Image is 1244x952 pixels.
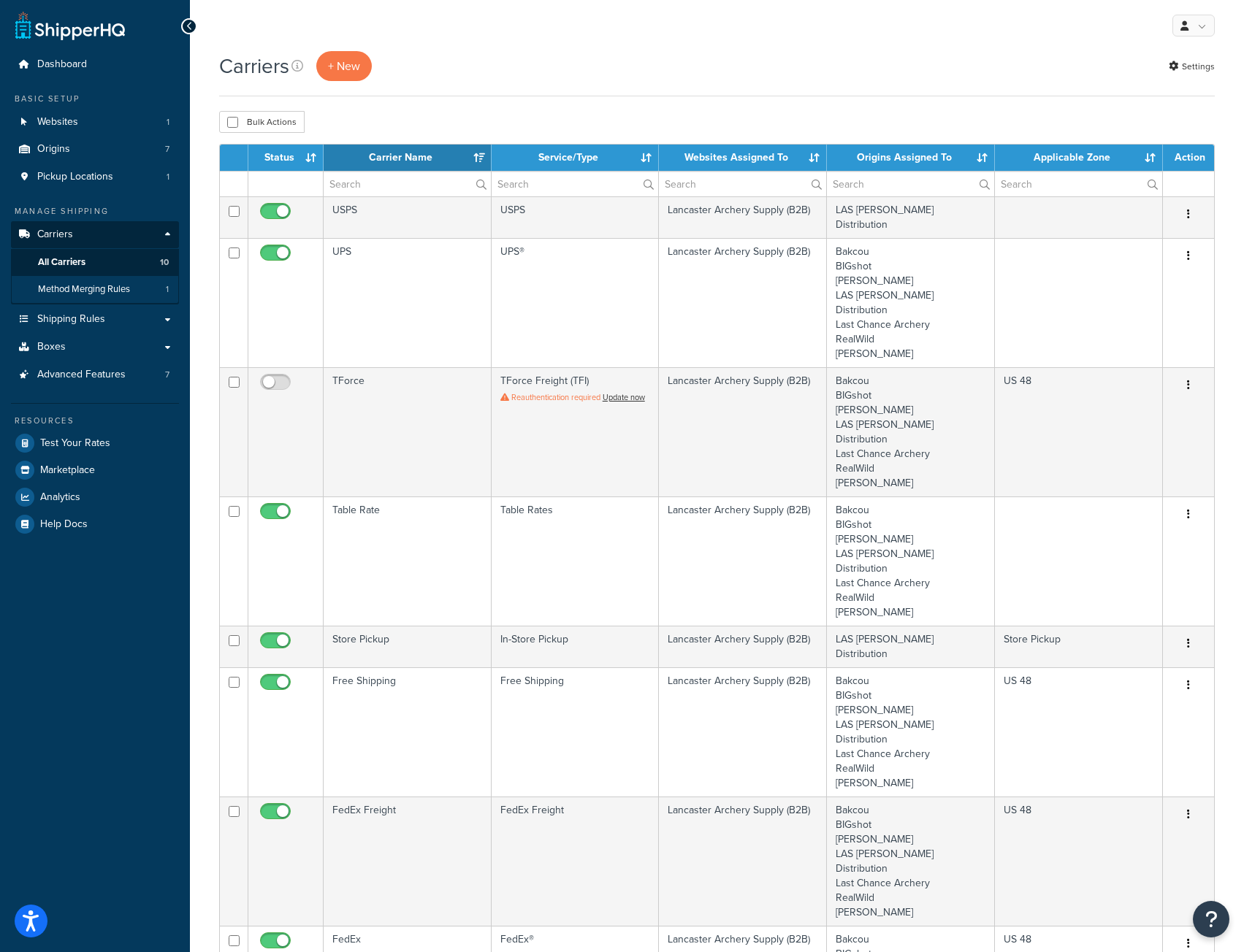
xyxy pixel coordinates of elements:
td: USPS [492,196,660,238]
input: Search [995,172,1162,196]
td: Store Pickup [995,626,1163,667]
td: Lancaster Archery Supply (B2B) [659,496,827,626]
button: Open Resource Center [1193,901,1229,937]
th: Status: activate to sort column ascending [248,145,324,171]
a: ShipperHQ Home [15,11,125,40]
h1: Carriers [219,52,289,80]
a: Pickup Locations 1 [11,164,179,191]
div: Basic Setup [11,93,179,105]
span: Method Merging Rules [38,283,130,296]
li: Method Merging Rules [11,276,179,303]
li: All Carriers [11,249,179,276]
td: LAS [PERSON_NAME] Distribution [827,626,995,667]
span: 10 [160,256,169,269]
a: Shipping Rules [11,306,179,333]
td: Store Pickup [324,626,492,667]
span: Advanced Features [37,369,126,381]
a: Websites 1 [11,109,179,136]
th: Carrier Name: activate to sort column ascending [324,145,492,171]
span: Help Docs [40,518,88,531]
td: USPS [324,196,492,238]
td: Lancaster Archery Supply (B2B) [659,667,827,796]
a: Advanced Features 7 [11,361,179,388]
span: 7 [165,369,169,381]
td: Bakcou BIGshot [PERSON_NAME] LAS [PERSON_NAME] Distribution Last Chance Archery RealWild [PERSON_... [827,667,995,796]
td: Lancaster Archery Supply (B2B) [659,796,827,926]
span: Websites [37,116,78,128]
span: 1 [167,171,169,183]
th: Websites Assigned To: activate to sort column ascending [659,145,827,171]
td: Table Rate [324,496,492,626]
td: TForce Freight (TFI) [492,367,660,496]
td: Lancaster Archery Supply (B2B) [659,196,827,238]
td: Free Shipping [492,667,660,796]
td: US 48 [995,367,1163,496]
a: All Carriers 10 [11,249,179,276]
td: Lancaster Archery Supply (B2B) [659,367,827,496]
span: 1 [167,116,169,128]
a: Carriers [11,221,179,248]
th: Action [1163,145,1214,171]
span: Test Your Rates [40,437,110,450]
td: Bakcou BIGshot [PERSON_NAME] LAS [PERSON_NAME] Distribution Last Chance Archery RealWild [PERSON_... [827,796,995,926]
a: Test Your Rates [11,430,179,456]
span: 1 [166,283,169,296]
td: In-Store Pickup [492,626,660,667]
th: Applicable Zone: activate to sort column ascending [995,145,1163,171]
th: Service/Type: activate to sort column ascending [492,145,660,171]
div: Resources [11,415,179,427]
td: Lancaster Archery Supply (B2B) [659,238,827,367]
td: Lancaster Archery Supply (B2B) [659,626,827,667]
td: US 48 [995,667,1163,796]
li: Pickup Locations [11,164,179,191]
a: Boxes [11,334,179,361]
input: Search [492,172,659,196]
a: Analytics [11,484,179,510]
td: Free Shipping [324,667,492,796]
a: Marketplace [11,457,179,483]
span: Analytics [40,491,80,504]
td: FedEx Freight [324,796,492,926]
td: US 48 [995,796,1163,926]
span: Pickup Locations [37,171,113,183]
a: Origins 7 [11,136,179,163]
a: Settings [1169,56,1215,77]
input: Search [659,172,826,196]
span: 7 [165,143,169,156]
td: Table Rates [492,496,660,626]
li: Advanced Features [11,361,179,388]
td: Bakcou BIGshot [PERSON_NAME] LAS [PERSON_NAME] Distribution Last Chance Archery RealWild [PERSON_... [827,238,995,367]
td: Bakcou BIGshot [PERSON_NAME] LAS [PERSON_NAME] Distribution Last Chance Archery RealWild [PERSON_... [827,496,995,626]
td: LAS [PERSON_NAME] Distribution [827,196,995,238]
td: Bakcou BIGshot [PERSON_NAME] LAS [PERSON_NAME] Distribution Last Chance Archery RealWild [PERSON_... [827,367,995,496]
li: Origins [11,136,179,163]
span: Origins [37,143,70,156]
td: TForce [324,367,492,496]
span: All Carriers [38,256,85,269]
input: Search [324,172,491,196]
li: Websites [11,109,179,136]
th: Origins Assigned To: activate to sort column ascending [827,145,995,171]
span: Marketplace [40,464,95,477]
input: Search [827,172,994,196]
td: UPS [324,238,492,367]
a: Update now [603,391,645,403]
span: Shipping Rules [37,313,105,326]
button: Bulk Actions [219,111,305,133]
span: Reauthentication required [511,391,600,403]
li: Dashboard [11,51,179,78]
td: UPS® [492,238,660,367]
a: Method Merging Rules 1 [11,276,179,303]
span: Carriers [37,229,73,241]
div: Manage Shipping [11,205,179,218]
a: Help Docs [11,511,179,537]
span: Boxes [37,341,66,353]
span: Dashboard [37,58,87,71]
li: Carriers [11,221,179,304]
